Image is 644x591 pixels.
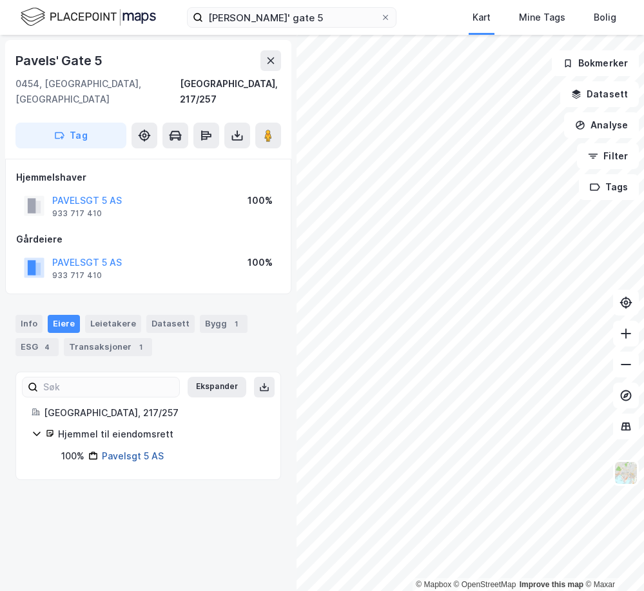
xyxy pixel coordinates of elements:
button: Datasett [560,81,639,107]
img: Z [614,461,638,485]
button: Filter [577,143,639,169]
a: Mapbox [416,580,451,589]
input: Søk [38,377,179,397]
div: [GEOGRAPHIC_DATA], 217/257 [44,405,265,421]
button: Tags [579,174,639,200]
div: Kontrollprogram for chat [580,529,644,591]
div: Transaksjoner [64,338,152,356]
button: Tag [15,123,126,148]
div: Mine Tags [519,10,565,25]
div: 933 717 410 [52,270,102,281]
iframe: Chat Widget [580,529,644,591]
div: Pavels' Gate 5 [15,50,105,71]
div: Gårdeiere [16,232,280,247]
button: Ekspander [188,377,246,397]
input: Søk på adresse, matrikkel, gårdeiere, leietakere eller personer [203,8,380,27]
button: Analyse [564,112,639,138]
img: logo.f888ab2527a4732fd821a326f86c7f29.svg [21,6,156,28]
button: Bokmerker [552,50,639,76]
div: Bygg [200,315,248,333]
div: [GEOGRAPHIC_DATA], 217/257 [180,76,281,107]
div: 100% [248,193,273,208]
div: Leietakere [85,315,141,333]
div: Datasett [146,315,195,333]
div: Hjemmel til eiendomsrett [58,426,265,442]
div: Info [15,315,43,333]
a: Pavelsgt 5 AS [102,450,164,461]
div: Kart [473,10,491,25]
a: OpenStreetMap [454,580,516,589]
div: Bolig [594,10,616,25]
div: 100% [61,448,84,464]
div: Hjemmelshaver [16,170,280,185]
div: 1 [229,317,242,330]
a: Improve this map [520,580,583,589]
div: 100% [248,255,273,270]
div: 0454, [GEOGRAPHIC_DATA], [GEOGRAPHIC_DATA] [15,76,180,107]
div: ESG [15,338,59,356]
div: 1 [134,341,147,354]
div: 4 [41,341,54,354]
div: Eiere [48,315,80,333]
div: 933 717 410 [52,208,102,219]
